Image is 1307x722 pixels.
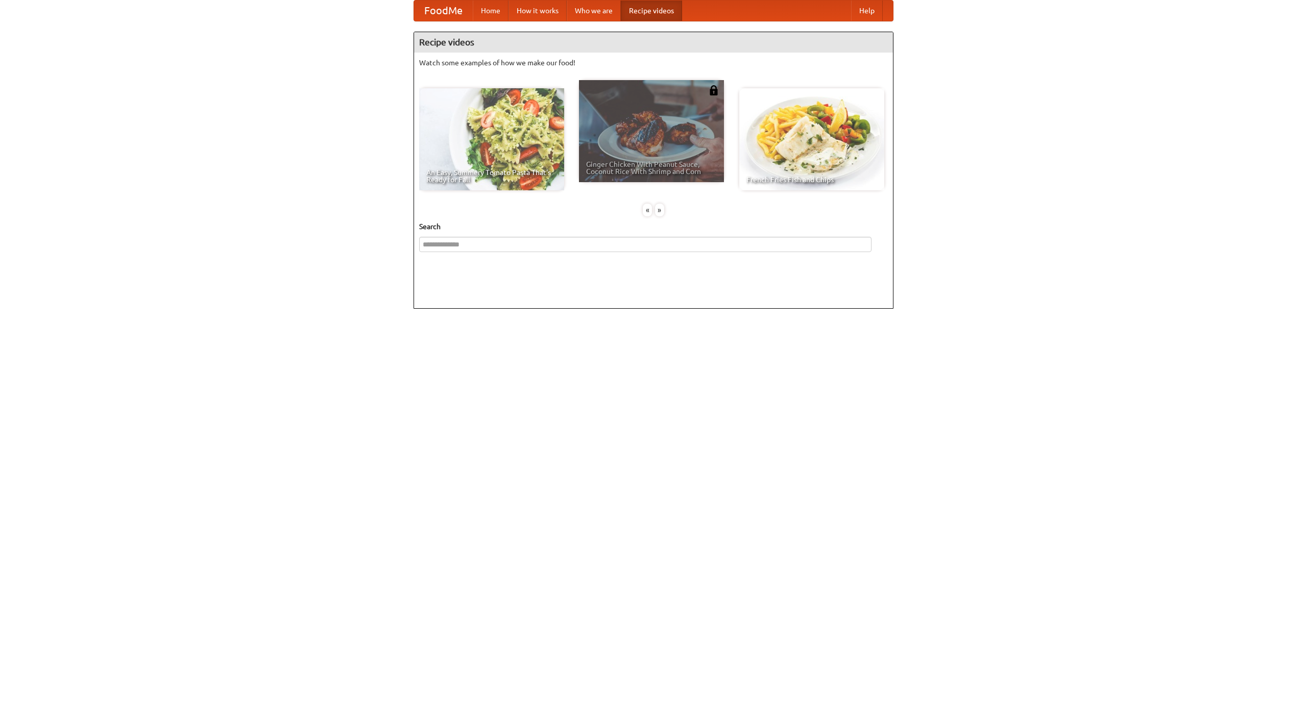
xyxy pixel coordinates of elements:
[567,1,621,21] a: Who we are
[414,32,893,53] h4: Recipe videos
[709,85,719,95] img: 483408.png
[655,204,664,216] div: »
[851,1,883,21] a: Help
[746,176,877,183] span: French Fries Fish and Chips
[426,169,557,183] span: An Easy, Summery Tomato Pasta That's Ready for Fall
[643,204,652,216] div: «
[419,88,564,190] a: An Easy, Summery Tomato Pasta That's Ready for Fall
[509,1,567,21] a: How it works
[621,1,682,21] a: Recipe videos
[414,1,473,21] a: FoodMe
[739,88,884,190] a: French Fries Fish and Chips
[419,221,888,232] h5: Search
[473,1,509,21] a: Home
[419,58,888,68] p: Watch some examples of how we make our food!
